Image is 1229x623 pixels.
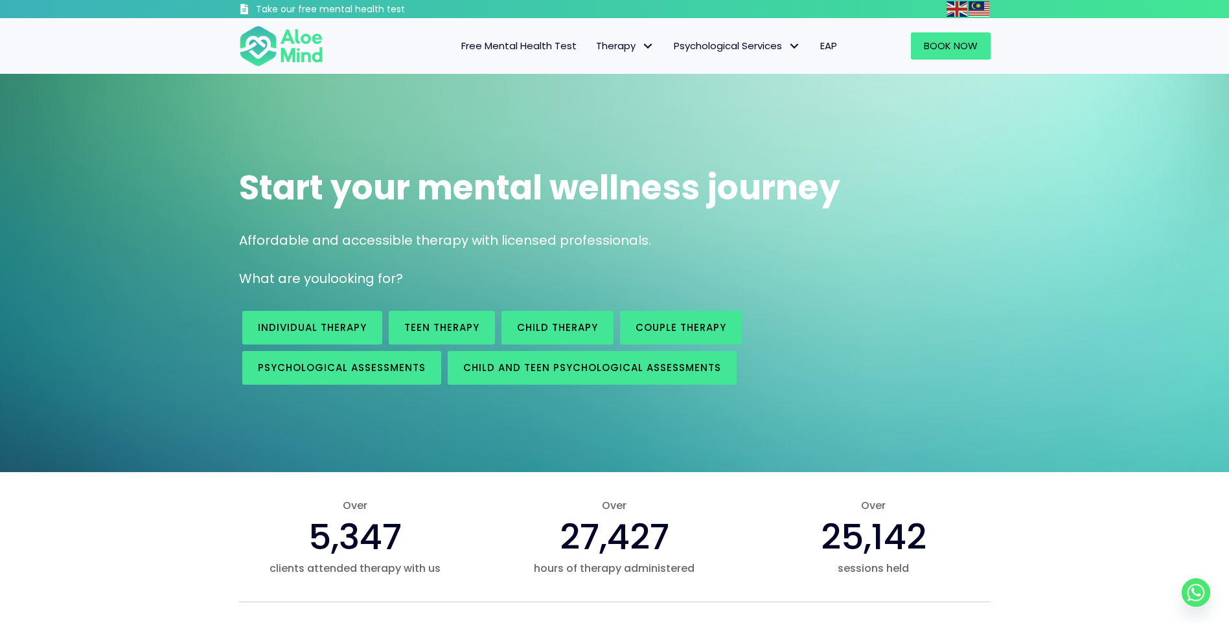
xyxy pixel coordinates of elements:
span: Start your mental wellness journey [239,164,840,211]
a: Whatsapp [1182,578,1210,607]
span: Psychological Services: submenu [785,37,804,56]
a: English [947,1,969,16]
span: Couple therapy [636,321,726,334]
span: Therapy: submenu [639,37,658,56]
a: Couple therapy [620,311,742,345]
span: hours of therapy administered [498,561,731,576]
a: Teen Therapy [389,311,495,345]
img: Aloe mind Logo [239,25,323,67]
span: 27,427 [560,512,669,561]
span: What are you [239,269,327,288]
span: 25,142 [821,512,926,561]
span: Over [498,498,731,513]
img: en [947,1,967,17]
img: ms [969,1,989,17]
nav: Menu [340,32,847,60]
span: Psychological Services [674,39,801,52]
span: Book Now [924,39,978,52]
a: Psychological assessments [242,351,441,385]
span: Over [757,498,990,513]
span: 5,347 [308,512,402,561]
a: Child Therapy [501,311,614,345]
a: EAP [810,32,847,60]
span: looking for? [327,269,403,288]
span: Psychological assessments [258,361,426,374]
span: Therapy [596,39,654,52]
a: Child and Teen Psychological assessments [448,351,737,385]
span: EAP [820,39,837,52]
a: Free Mental Health Test [452,32,586,60]
a: Malay [969,1,991,16]
a: Individual therapy [242,311,382,345]
h3: Take our free mental health test [256,3,474,16]
span: Child and Teen Psychological assessments [463,361,721,374]
span: Over [239,498,472,513]
a: TherapyTherapy: submenu [586,32,664,60]
p: Affordable and accessible therapy with licensed professionals. [239,231,991,250]
span: Free Mental Health Test [461,39,577,52]
a: Take our free mental health test [239,3,474,18]
a: Book Now [911,32,991,60]
span: Child Therapy [517,321,598,334]
span: Teen Therapy [404,321,479,334]
span: Individual therapy [258,321,367,334]
a: Psychological ServicesPsychological Services: submenu [664,32,810,60]
span: sessions held [757,561,990,576]
span: clients attended therapy with us [239,561,472,576]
